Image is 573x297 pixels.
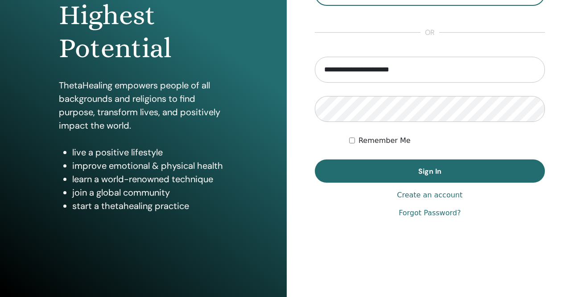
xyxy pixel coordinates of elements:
[420,27,439,38] span: or
[397,190,462,201] a: Create an account
[315,159,545,183] button: Sign In
[399,208,461,218] a: Forgot Password?
[72,146,227,159] li: live a positive lifestyle
[72,186,227,199] li: join a global community
[59,79,227,132] p: ThetaHealing empowers people of all backgrounds and religions to find purpose, transform lives, a...
[418,167,441,176] span: Sign In
[72,172,227,186] li: learn a world-renowned technique
[72,159,227,172] li: improve emotional & physical health
[359,135,411,146] label: Remember Me
[72,199,227,213] li: start a thetahealing practice
[349,135,545,146] div: Keep me authenticated indefinitely or until I manually logout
